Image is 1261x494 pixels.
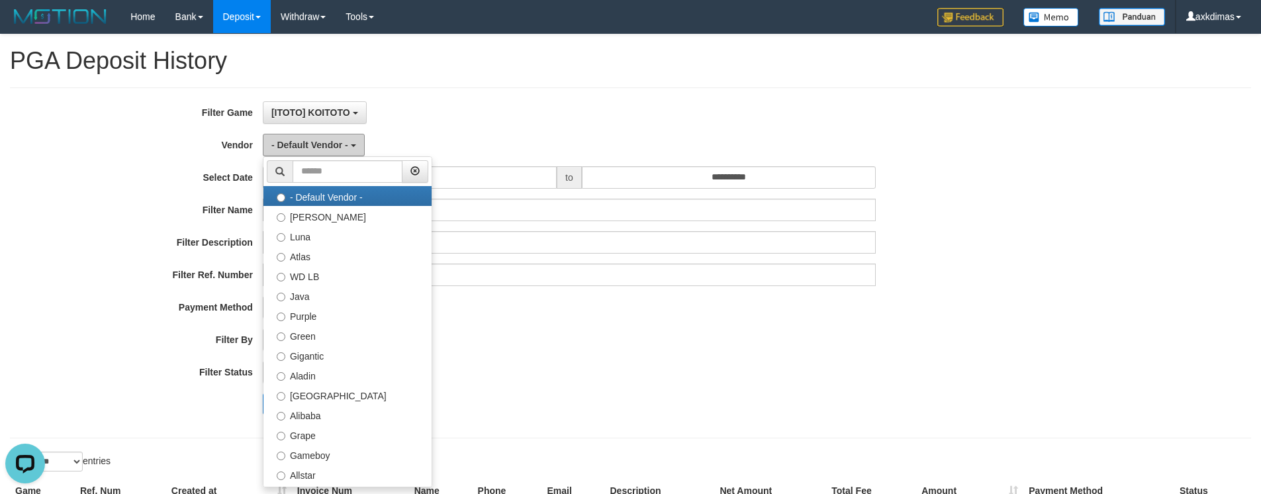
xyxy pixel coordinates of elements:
label: Gameboy [263,444,432,464]
label: Grape [263,424,432,444]
label: Green [263,325,432,345]
img: Button%20Memo.svg [1023,8,1079,26]
button: Open LiveChat chat widget [5,5,45,45]
label: [PERSON_NAME] [263,206,432,226]
label: Gigantic [263,345,432,365]
input: Gameboy [277,452,285,460]
input: [GEOGRAPHIC_DATA] [277,392,285,401]
input: - Default Vendor - [277,193,285,202]
input: Gigantic [277,352,285,361]
label: Atlas [263,246,432,266]
img: Feedback.jpg [937,8,1004,26]
img: panduan.png [1099,8,1165,26]
span: to [557,166,582,189]
label: Allstar [263,464,432,484]
label: Purple [263,305,432,325]
label: Java [263,285,432,305]
span: - Default Vendor - [271,140,348,150]
button: - Default Vendor - [263,134,365,156]
input: Java [277,293,285,301]
input: Allstar [277,471,285,480]
label: Luna [263,226,432,246]
input: Atlas [277,253,285,262]
input: Alibaba [277,412,285,420]
input: [PERSON_NAME] [277,213,285,222]
span: [ITOTO] KOITOTO [271,107,350,118]
label: Show entries [10,452,111,471]
input: Grape [277,432,285,440]
label: WD LB [263,266,432,285]
label: - Default Vendor - [263,186,432,206]
label: [GEOGRAPHIC_DATA] [263,385,432,405]
button: [ITOTO] KOITOTO [263,101,367,124]
img: MOTION_logo.png [10,7,111,26]
h1: PGA Deposit History [10,48,1251,74]
select: Showentries [33,452,83,471]
input: Green [277,332,285,341]
input: WD LB [277,273,285,281]
input: Luna [277,233,285,242]
input: Aladin [277,372,285,381]
label: Alibaba [263,405,432,424]
input: Purple [277,313,285,321]
label: Aladin [263,365,432,385]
